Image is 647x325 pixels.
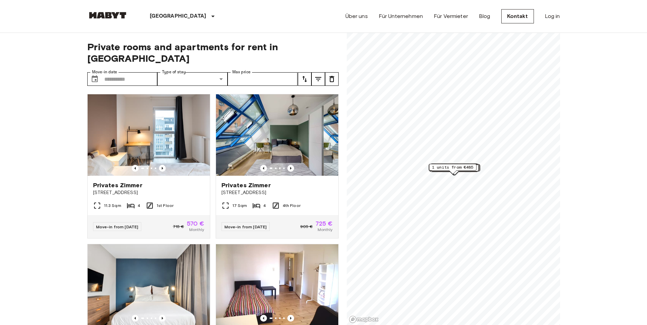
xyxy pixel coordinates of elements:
[189,227,204,233] span: Monthly
[132,315,139,322] button: Previous image
[157,203,174,209] span: 1st Floor
[430,164,478,174] div: Map marker
[216,94,339,238] a: Marketing picture of unit DE-01-010-002-01HFPrevious imagePrevious imagePrivates Zimmer[STREET_AD...
[132,165,139,172] button: Previous image
[173,224,184,230] span: 715 €
[545,12,560,20] a: Log in
[87,12,128,19] img: Habyt
[430,165,480,175] div: Map marker
[224,224,267,229] span: Move-in from [DATE]
[432,164,473,170] span: 1 units from €485
[260,315,267,322] button: Previous image
[159,165,166,172] button: Previous image
[300,224,313,230] span: 905 €
[287,165,294,172] button: Previous image
[429,164,479,175] div: Map marker
[216,94,338,176] img: Marketing picture of unit DE-01-010-002-01HF
[311,72,325,86] button: tune
[431,164,479,174] div: Map marker
[187,221,204,227] span: 570 €
[88,72,102,86] button: Choose date
[87,94,210,238] a: Marketing picture of unit DE-01-12-003-01QPrevious imagePrevious imagePrivates Zimmer[STREET_ADDR...
[283,203,301,209] span: 4th Floor
[150,12,206,20] p: [GEOGRAPHIC_DATA]
[263,203,266,209] span: 4
[318,227,333,233] span: Monthly
[88,94,210,176] img: Marketing picture of unit DE-01-12-003-01Q
[430,164,480,175] div: Map marker
[93,189,204,196] span: [STREET_ADDRESS]
[138,203,140,209] span: 4
[93,181,142,189] span: Privates Zimmer
[104,203,121,209] span: 11.3 Sqm
[316,221,333,227] span: 725 €
[221,189,333,196] span: [STREET_ADDRESS]
[501,9,534,23] a: Kontakt
[162,69,186,75] label: Type of stay
[429,164,477,174] div: Map marker
[260,165,267,172] button: Previous image
[434,12,468,20] a: Für Vermieter
[298,72,311,86] button: tune
[479,12,490,20] a: Blog
[92,69,117,75] label: Move-in date
[431,165,479,175] div: Map marker
[87,41,339,64] span: Private rooms and apartments for rent in [GEOGRAPHIC_DATA]
[379,12,423,20] a: Für Unternehmen
[232,203,247,209] span: 17 Sqm
[345,12,368,20] a: Über uns
[349,316,379,323] a: Mapbox logo
[325,72,339,86] button: tune
[159,315,166,322] button: Previous image
[287,315,294,322] button: Previous image
[430,164,478,174] div: Map marker
[221,181,271,189] span: Privates Zimmer
[232,69,251,75] label: Max price
[96,224,139,229] span: Move-in from [DATE]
